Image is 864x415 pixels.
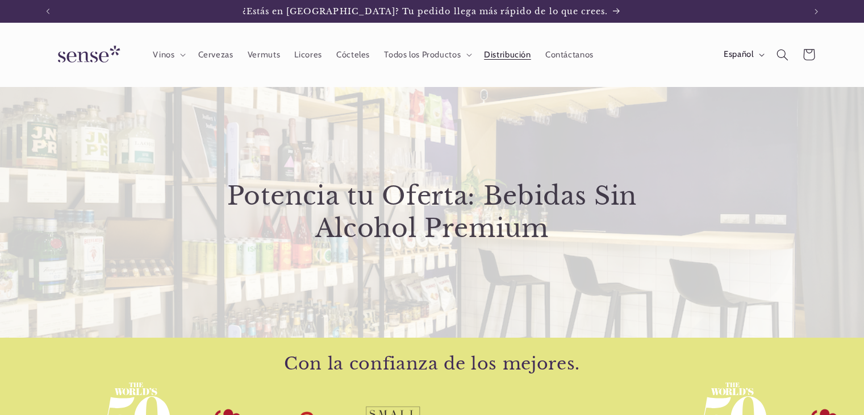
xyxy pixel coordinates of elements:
[724,48,753,61] span: Español
[484,49,531,60] span: Distribución
[198,49,233,60] span: Cervezas
[294,49,322,60] span: Licores
[477,42,539,67] a: Distribución
[377,42,477,67] summary: Todos los Productos
[187,180,677,244] h2: Potencia tu Oferta: Bebidas Sin Alcohol Premium
[146,42,191,67] summary: Vinos
[240,42,287,67] a: Vermuts
[191,42,240,67] a: Cervezas
[243,6,608,16] span: ¿Estás en [GEOGRAPHIC_DATA]? Tu pedido llega más rápido de lo que crees.
[336,49,370,60] span: Cócteles
[545,49,594,60] span: Contáctanos
[40,34,134,76] a: Sense
[44,39,130,71] img: Sense
[538,42,600,67] a: Contáctanos
[329,42,377,67] a: Cócteles
[153,49,174,60] span: Vinos
[384,49,461,60] span: Todos los Productos
[287,42,329,67] a: Licores
[770,42,796,68] summary: Búsqueda
[716,43,769,66] button: Español
[248,49,280,60] span: Vermuts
